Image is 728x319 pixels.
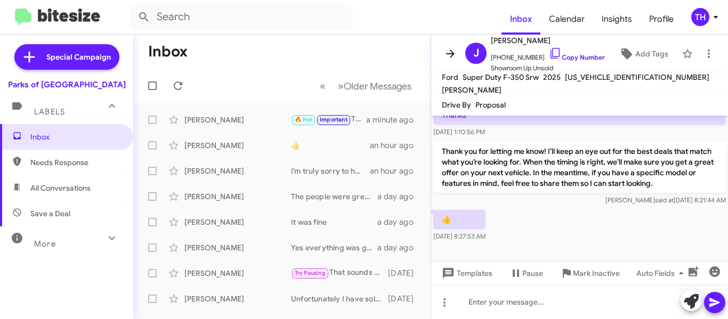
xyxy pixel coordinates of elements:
div: I’m truly sorry to hear about your recent experience. That’s not the level of service we strive t... [291,166,370,176]
span: Special Campaign [46,52,111,62]
span: Auto Fields [636,264,687,283]
span: [DATE] 8:27:53 AM [433,232,486,240]
a: Copy Number [549,53,605,61]
span: Drive By [442,100,471,110]
span: [PERSON_NAME] [491,34,605,47]
span: Add Tags [635,44,668,63]
div: a day ago [377,191,422,202]
div: [DATE] [388,268,422,279]
a: Insights [593,4,641,35]
h1: Inbox [148,43,188,60]
span: 🔥 Hot [295,116,313,123]
div: Thank you [291,113,366,126]
div: The people were great, the experience was horrible though. Many miscommunications and inaccurate ... [291,191,377,202]
button: TH [682,8,716,26]
span: Showroom Up Unsold [491,63,605,73]
span: Older Messages [344,80,411,92]
span: « [320,79,326,93]
div: Parks of [GEOGRAPHIC_DATA] [8,79,126,90]
span: Super Duty F-350 Srw [463,72,539,82]
span: Pause [522,264,543,283]
div: It was fine [291,217,377,227]
span: said at [655,196,674,204]
div: [PERSON_NAME] [184,166,291,176]
div: an hour ago [370,166,422,176]
span: Proposal [475,100,506,110]
div: [PERSON_NAME] [184,268,291,279]
a: Inbox [501,4,540,35]
div: a day ago [377,217,422,227]
span: Important [320,116,347,123]
span: All Conversations [30,183,91,193]
a: Profile [641,4,682,35]
input: Search [129,4,353,30]
div: [PERSON_NAME] [184,293,291,304]
div: [PERSON_NAME] [184,114,291,125]
p: 👍 [433,210,486,229]
div: [DATE] [388,293,422,304]
a: Calendar [540,4,593,35]
span: [US_VEHICLE_IDENTIFICATION_NUMBER] [565,72,709,82]
button: Auto Fields [628,264,696,283]
span: Inbox [30,132,121,142]
span: Templates [440,264,492,283]
div: [PERSON_NAME] [184,242,291,253]
span: Save a Deal [30,208,70,219]
span: J [473,45,479,62]
span: [DATE] 1:10:56 PM [433,128,485,136]
button: Templates [431,264,501,283]
nav: Page navigation example [314,75,418,97]
div: 👍 [291,140,370,151]
div: Unfortunately I have sold the navigator recently [291,293,388,304]
button: Next [331,75,418,97]
span: Ford [442,72,458,82]
div: an hour ago [370,140,422,151]
span: Needs Response [30,157,121,168]
span: [PERSON_NAME] [DATE] 8:21:44 AM [605,196,726,204]
a: Special Campaign [14,44,119,70]
div: TH [691,8,709,26]
span: More [34,239,56,249]
button: Add Tags [610,44,677,63]
button: Mark Inactive [552,264,628,283]
div: That sounds great! If you have any questions or decide to move forward, feel free to reach out. W... [291,267,388,279]
span: [PERSON_NAME] [442,85,501,95]
div: [PERSON_NAME] [184,217,291,227]
button: Pause [501,264,552,283]
p: Thank you for letting me know! I’ll keep an eye out for the best deals that match what you’re loo... [433,142,726,193]
div: a day ago [377,242,422,253]
button: Previous [313,75,332,97]
div: [PERSON_NAME] [184,191,291,202]
div: a minute ago [366,114,422,125]
span: Try Pausing [295,269,326,276]
div: Yes everything was good. Just couldn't get numbers to line up. [291,242,377,253]
span: Mark Inactive [573,264,620,283]
span: » [338,79,344,93]
span: [PHONE_NUMBER] [491,47,605,63]
span: 2025 [543,72,561,82]
div: [PERSON_NAME] [184,140,291,151]
span: Labels [34,107,65,117]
